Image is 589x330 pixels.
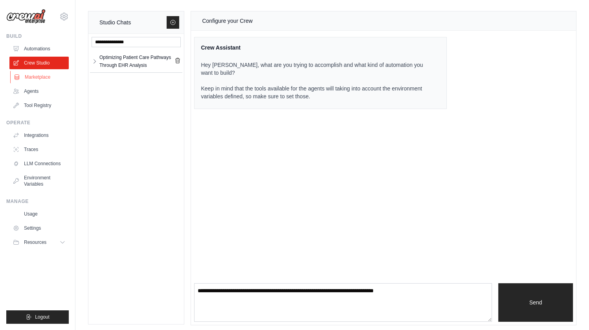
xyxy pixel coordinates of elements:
[9,57,69,69] a: Crew Studio
[98,53,174,69] a: Optimizing Patient Care Pathways Through EHR Analysis
[9,99,69,112] a: Tool Registry
[9,222,69,234] a: Settings
[9,42,69,55] a: Automations
[6,198,69,205] div: Manage
[202,16,252,26] div: Configure your Crew
[9,171,69,190] a: Environment Variables
[9,236,69,249] button: Resources
[201,61,430,100] p: Hey [PERSON_NAME], what are you trying to accomplish and what kind of automation you want to buil...
[9,129,69,142] a: Integrations
[498,283,573,322] button: Send
[6,9,46,24] img: Logo
[9,143,69,156] a: Traces
[201,44,430,52] div: Crew Assistant
[6,120,69,126] div: Operate
[9,208,69,220] a: Usage
[9,85,69,98] a: Agents
[6,33,69,39] div: Build
[99,53,174,69] div: Optimizing Patient Care Pathways Through EHR Analysis
[99,18,131,27] div: Studio Chats
[10,71,70,83] a: Marketplace
[6,310,69,324] button: Logout
[35,314,50,320] span: Logout
[24,239,46,245] span: Resources
[9,157,69,170] a: LLM Connections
